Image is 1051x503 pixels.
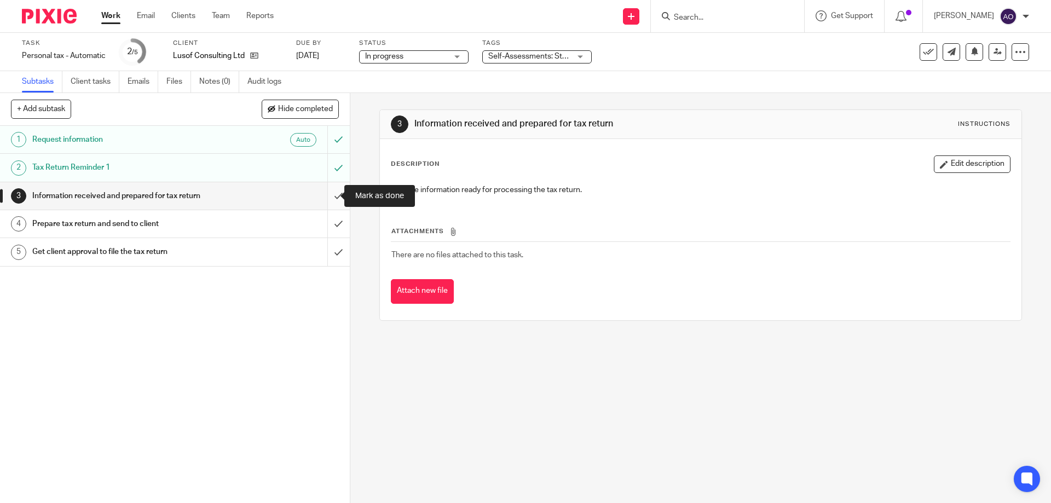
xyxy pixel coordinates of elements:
[32,159,222,176] h1: Tax Return Reminder 1
[391,228,444,234] span: Attachments
[934,10,994,21] p: [PERSON_NAME]
[137,10,155,21] a: Email
[296,39,345,48] label: Due by
[166,71,191,92] a: Files
[22,50,106,61] div: Personal tax - Automatic
[934,155,1010,173] button: Edit description
[32,131,222,148] h1: Request information
[11,188,26,204] div: 3
[11,132,26,147] div: 1
[32,188,222,204] h1: Information received and prepared for tax return
[173,39,282,48] label: Client
[673,13,771,23] input: Search
[22,9,77,24] img: Pixie
[128,71,158,92] a: Emails
[262,100,339,118] button: Hide completed
[171,10,195,21] a: Clients
[11,216,26,232] div: 4
[22,71,62,92] a: Subtasks
[247,71,290,92] a: Audit logs
[71,71,119,92] a: Client tasks
[22,39,106,48] label: Task
[32,244,222,260] h1: Get client approval to file the tax return
[391,115,408,133] div: 3
[32,216,222,232] h1: Prepare tax return and send to client
[132,49,138,55] small: /5
[391,184,1009,195] p: Prepare information ready for processing the tax return.
[1000,8,1017,25] img: svg%3E
[11,100,71,118] button: + Add subtask
[391,251,523,259] span: There are no files attached to this task.
[278,105,333,114] span: Hide completed
[365,53,403,60] span: In progress
[127,45,138,58] div: 2
[488,53,674,60] span: Self-Assessments: Stage 2 - Assessments in Progress
[414,118,724,130] h1: Information received and prepared for tax return
[11,160,26,176] div: 2
[212,10,230,21] a: Team
[958,120,1010,129] div: Instructions
[246,10,274,21] a: Reports
[391,279,454,304] button: Attach new file
[296,52,319,60] span: [DATE]
[831,12,873,20] span: Get Support
[482,39,592,48] label: Tags
[359,39,469,48] label: Status
[101,10,120,21] a: Work
[173,50,245,61] p: Lusof Consulting Ltd
[199,71,239,92] a: Notes (0)
[290,133,316,147] div: Auto
[11,245,26,260] div: 5
[391,160,440,169] p: Description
